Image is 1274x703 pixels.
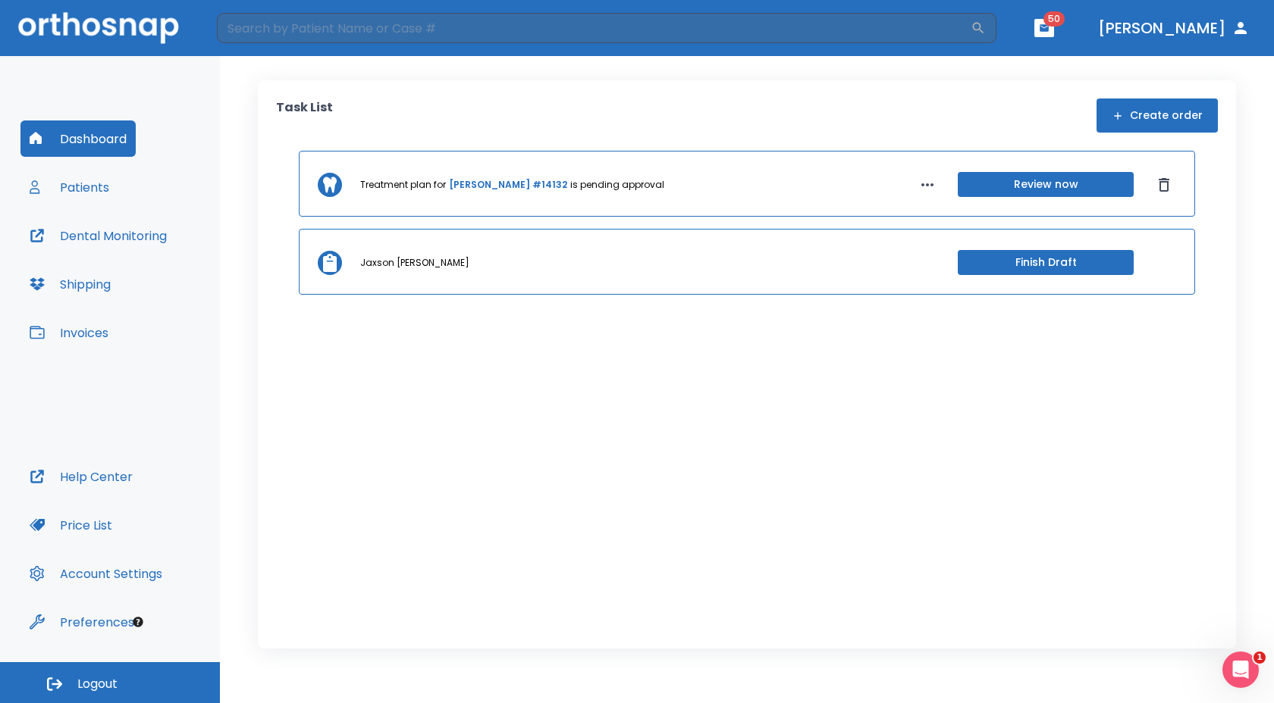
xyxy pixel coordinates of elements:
[958,250,1134,275] button: Finish Draft
[20,266,120,302] button: Shipping
[217,13,971,43] input: Search by Patient Name or Case #
[20,314,118,351] button: Invoices
[20,169,118,205] button: Patients
[449,178,567,192] a: [PERSON_NAME] #14132
[20,120,136,157] button: Dashboard
[570,178,664,192] p: is pending approval
[20,507,121,543] button: Price List
[20,458,142,495] button: Help Center
[20,217,176,254] button: Dental Monitoring
[1043,11,1065,27] span: 50
[77,676,118,692] span: Logout
[1222,651,1259,688] iframe: Intercom live chat
[360,178,446,192] p: Treatment plan for
[20,604,143,640] button: Preferences
[131,615,145,629] div: Tooltip anchor
[958,172,1134,197] button: Review now
[276,98,333,133] p: Task List
[1254,651,1266,664] span: 1
[1097,98,1218,133] button: Create order
[1152,173,1176,197] button: Dismiss
[20,555,171,592] button: Account Settings
[18,12,179,43] img: Orthosnap
[1092,14,1256,42] button: [PERSON_NAME]
[360,256,469,270] p: Jaxson [PERSON_NAME]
